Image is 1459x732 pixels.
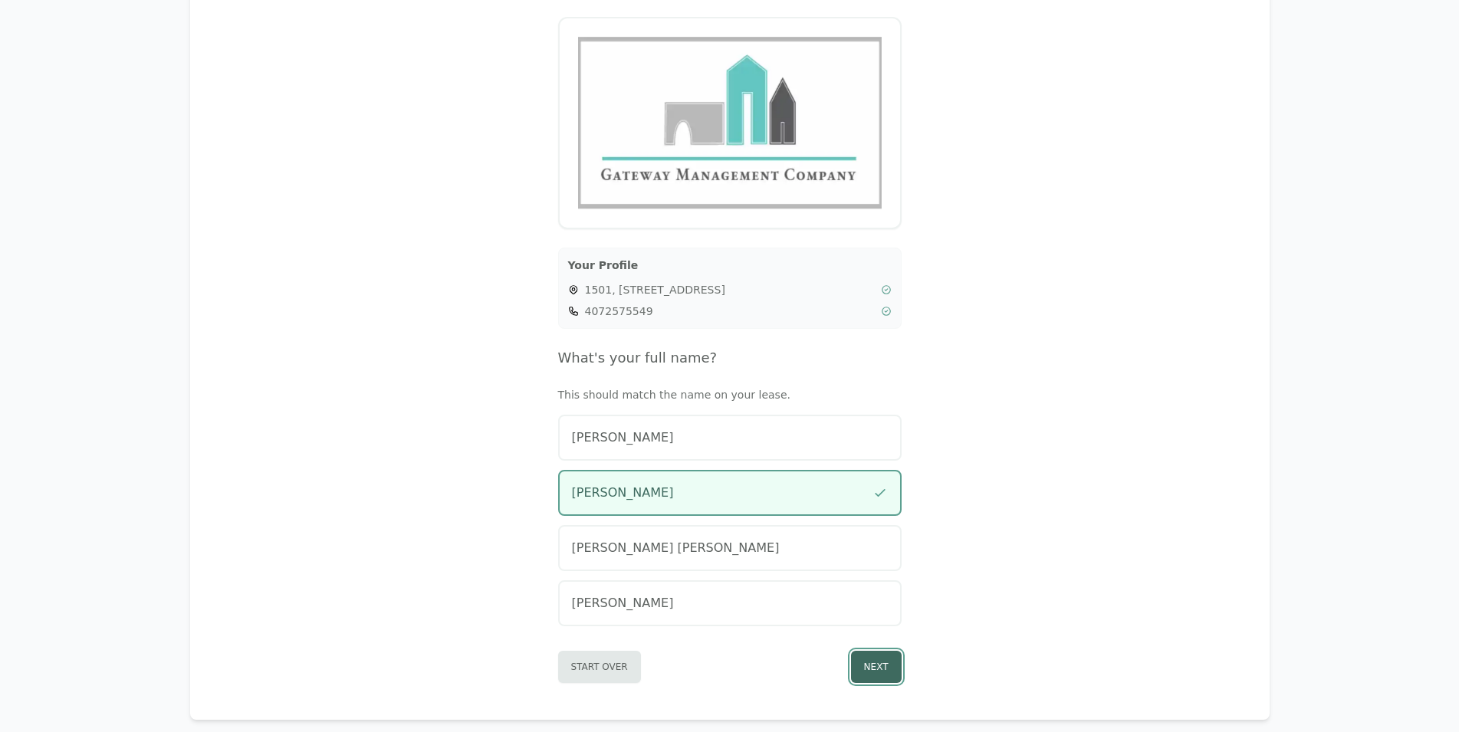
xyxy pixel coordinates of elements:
[578,37,882,209] img: Gateway Management
[572,428,674,447] span: [PERSON_NAME]
[558,347,902,369] h4: What's your full name?
[558,580,902,626] button: [PERSON_NAME]
[585,304,875,319] span: 4072575549
[572,484,674,502] span: [PERSON_NAME]
[585,282,875,297] span: 1501, [STREET_ADDRESS]
[851,651,902,683] button: Next
[572,539,780,557] span: [PERSON_NAME] [PERSON_NAME]
[558,470,902,516] button: [PERSON_NAME]
[568,258,892,273] h3: Your Profile
[558,415,902,461] button: [PERSON_NAME]
[558,651,641,683] button: Start Over
[558,525,902,571] button: [PERSON_NAME] [PERSON_NAME]
[558,387,902,402] p: This should match the name on your lease.
[572,594,674,612] span: [PERSON_NAME]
